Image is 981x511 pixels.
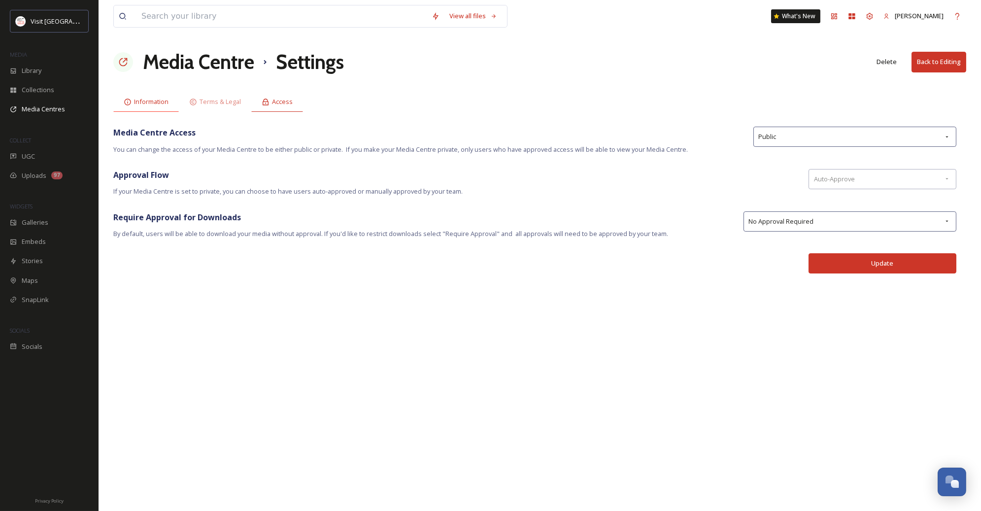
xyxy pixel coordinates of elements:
[444,6,502,26] a: View all files
[771,9,820,23] a: What's New
[10,327,30,334] span: SOCIALS
[22,66,41,75] span: Library
[759,132,777,141] span: Public
[22,256,43,266] span: Stories
[272,97,293,106] span: Access
[51,171,63,179] div: 97
[31,16,107,26] span: Visit [GEOGRAPHIC_DATA]
[22,295,49,305] span: SnapLink
[113,170,169,180] strong: Approval Flow
[10,136,31,144] span: COLLECT
[35,498,64,504] span: Privacy Policy
[143,47,254,77] a: Media Centre
[22,152,35,161] span: UGC
[113,212,241,223] strong: Require Approval for Downloads
[22,342,42,351] span: Socials
[879,6,948,26] a: [PERSON_NAME]
[895,11,944,20] span: [PERSON_NAME]
[814,174,855,184] span: Auto-Approve
[22,171,46,180] span: Uploads
[912,52,966,72] button: Back to Editing
[113,127,196,138] strong: Media Centre Access
[200,97,241,106] span: Terms & Legal
[22,276,38,285] span: Maps
[10,203,33,210] span: WIDGETS
[22,237,46,246] span: Embeds
[35,494,64,506] a: Privacy Policy
[22,218,48,227] span: Galleries
[22,104,65,114] span: Media Centres
[749,217,814,226] span: No Approval Required
[134,97,169,106] span: Information
[113,187,799,196] span: If your Media Centre is set to private, you can choose to have users auto-approved or manually ap...
[10,51,27,58] span: MEDIA
[809,253,956,273] button: Update
[136,5,427,27] input: Search your library
[938,468,966,496] button: Open Chat
[276,47,344,77] h1: Settings
[16,16,26,26] img: download%20(3).png
[113,229,734,238] span: By default, users will be able to download your media without approval. If you'd like to restrict...
[872,52,902,71] button: Delete
[113,145,744,154] span: You can change the access of your Media Centre to be either public or private. If you make your M...
[22,85,54,95] span: Collections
